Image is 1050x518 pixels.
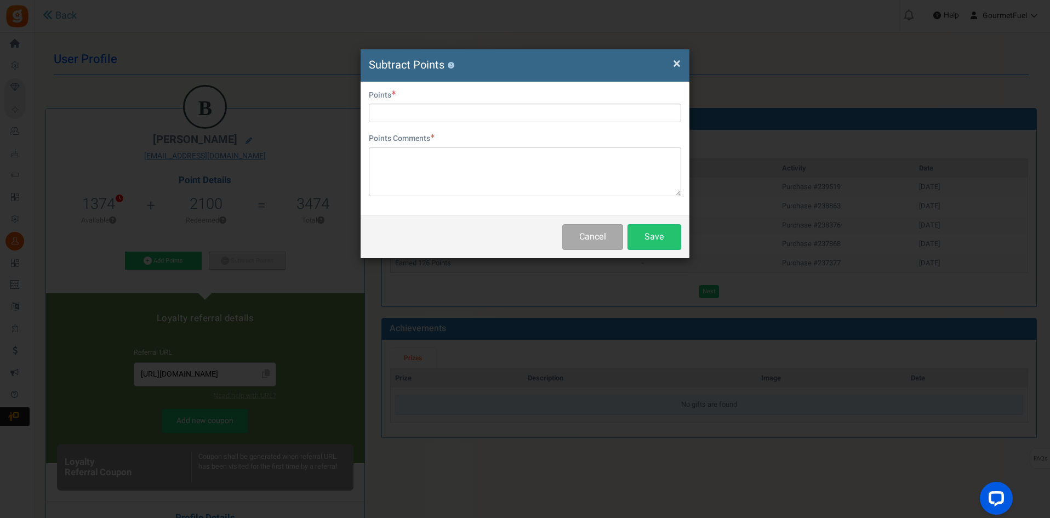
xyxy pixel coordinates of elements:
button: Cancel [562,224,623,250]
h4: Subtract Points [369,58,681,73]
span: × [673,53,681,74]
label: Points Comments [369,133,435,144]
label: Points [369,90,396,101]
button: ? [447,62,454,69]
button: Save [627,224,681,250]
